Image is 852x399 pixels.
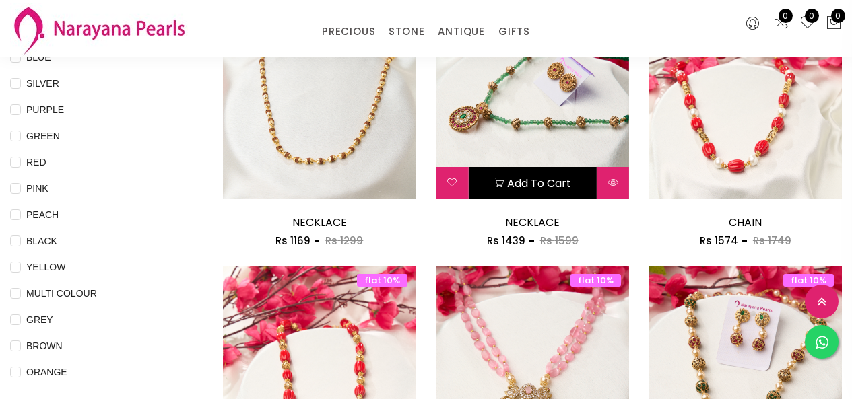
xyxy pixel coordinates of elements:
span: MULTI COLOUR [21,286,102,301]
span: Rs 1574 [700,233,738,248]
span: GREEN [21,129,65,143]
span: flat 10% [570,274,621,287]
span: 0 [779,9,793,23]
a: NECKLACE [505,215,560,230]
button: Add to cart [468,167,596,199]
span: PEACH [21,207,64,222]
span: Rs 1599 [540,233,579,248]
a: STONE [389,22,424,42]
span: Rs 1749 [753,233,791,248]
span: Rs 1439 [487,233,525,248]
span: flat 10% [357,274,407,287]
a: 0 [773,15,789,32]
span: BLACK [21,233,63,248]
span: BROWN [21,338,68,353]
a: PRECIOUS [322,22,375,42]
span: Rs 1169 [275,233,310,248]
a: CHAIN [729,215,762,230]
span: flat 10% [783,274,834,287]
span: ORANGE [21,365,73,379]
a: ANTIQUE [438,22,485,42]
span: 0 [831,9,845,23]
a: GIFTS [498,22,530,42]
span: BLUE [21,50,57,65]
a: 0 [799,15,816,32]
a: NECKLACE [292,215,347,230]
span: PURPLE [21,102,69,117]
span: Rs 1299 [325,233,363,248]
button: Add to wishlist [436,167,467,199]
span: RED [21,155,52,170]
span: YELLOW [21,260,71,275]
span: 0 [805,9,819,23]
button: Quick View [597,167,629,199]
span: SILVER [21,76,65,91]
span: GREY [21,312,59,327]
span: PINK [21,181,54,196]
button: 0 [826,15,842,32]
